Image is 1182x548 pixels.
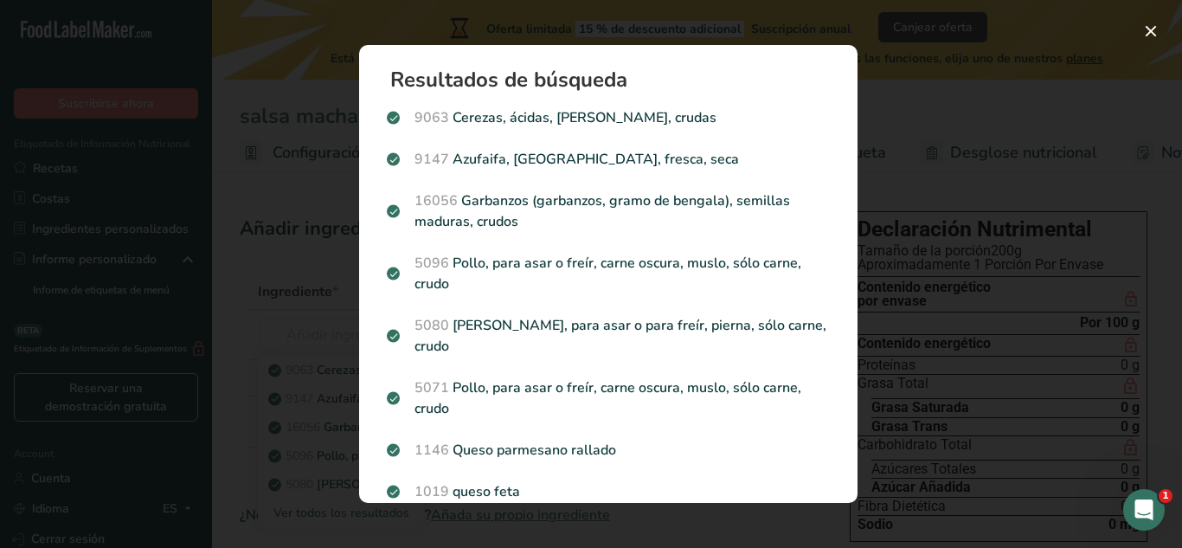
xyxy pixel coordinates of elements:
[414,378,449,397] span: 5071
[387,107,830,128] p: Cerezas, ácidas, [PERSON_NAME], crudas
[414,150,449,169] span: 9147
[390,69,840,90] h1: Resultados de búsqueda
[387,440,830,461] p: Queso parmesano rallado
[387,149,830,170] p: Azufaifa, [GEOGRAPHIC_DATA], fresca, seca
[414,254,449,273] span: 5096
[414,441,449,460] span: 1146
[414,316,449,335] span: 5080
[414,482,449,501] span: 1019
[387,253,830,294] p: Pollo, para asar o freír, carne oscura, muslo, sólo carne, crudo
[414,191,458,210] span: 16056
[387,190,830,232] p: Garbanzos (garbanzos, gramo de bengala), semillas maduras, crudos
[387,481,830,502] p: queso feta
[1123,489,1165,531] iframe: Intercom live chat
[387,377,830,419] p: Pollo, para asar o freír, carne oscura, muslo, sólo carne, crudo
[1159,489,1172,503] span: 1
[414,108,449,127] span: 9063
[387,315,830,357] p: [PERSON_NAME], para asar o para freír, pierna, sólo carne, crudo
